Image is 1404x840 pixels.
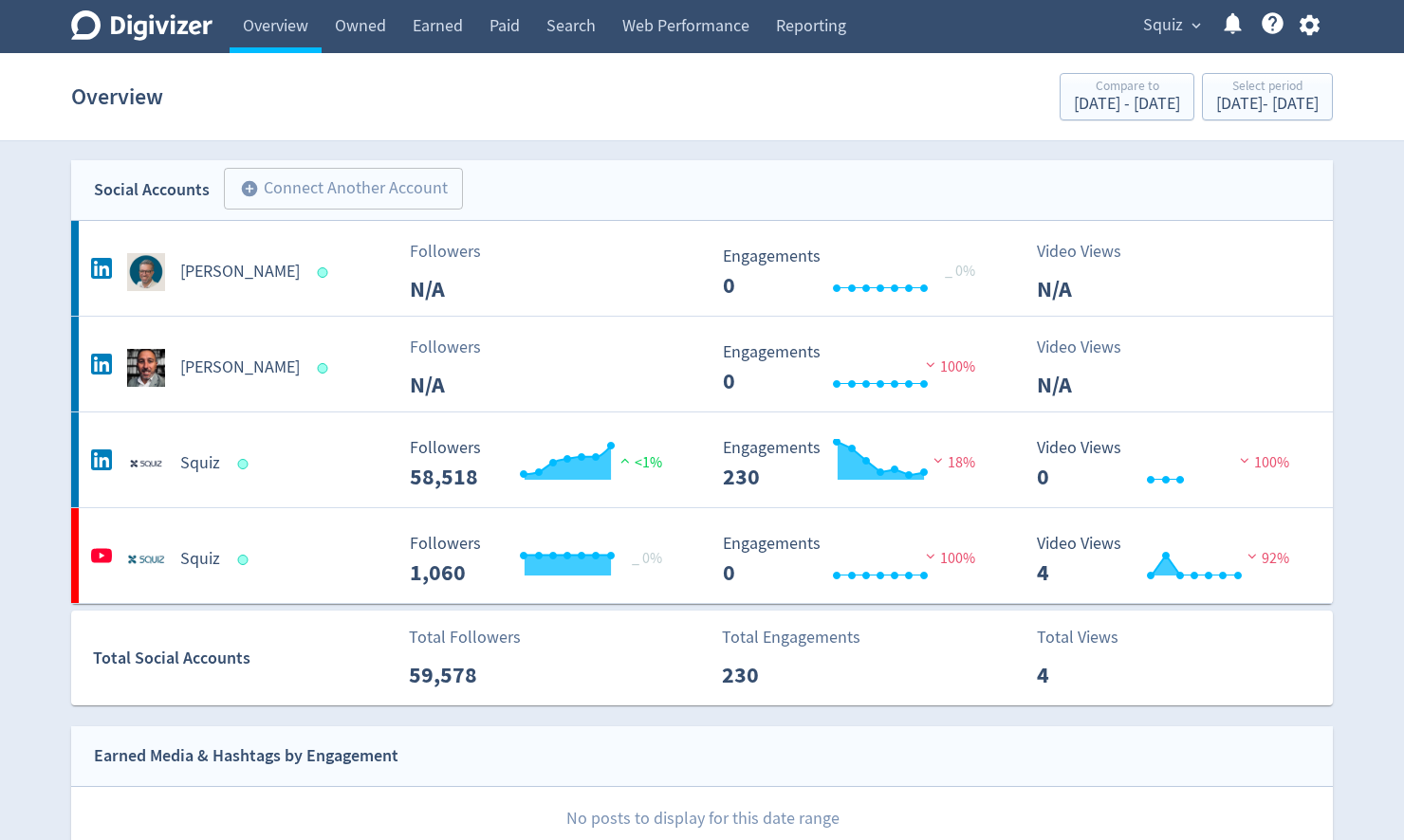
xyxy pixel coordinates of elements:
img: negative-performance.svg [921,549,940,563]
span: _ 0% [945,262,975,281]
span: 92% [1243,549,1289,568]
a: Connect Another Account [210,171,463,210]
img: Squiz undefined [127,445,165,483]
svg: Engagements 138 [713,343,998,393]
span: Squiz [1143,10,1183,41]
div: [DATE] - [DATE] [1074,96,1180,113]
p: Total Followers [409,625,521,650]
span: Data last synced: 8 Oct 2025, 1:01pm (AEDT) [318,267,334,278]
svg: Followers --- [400,439,685,489]
div: Earned Media & Hashtags by Engagement [94,742,398,770]
a: Anthony Nigro undefined[PERSON_NAME]FollowersN/A Engagements 0 Engagements 0 _ 0%Video ViewsN/A [71,221,1333,316]
a: Squiz undefinedSquiz Followers --- _ 0% Followers 1,060 Engagements 11 Engagements 0 100% Video V... [71,508,1333,603]
p: Followers [410,239,519,265]
span: 100% [921,549,975,568]
button: Squiz [1136,10,1206,41]
h1: Overview [71,66,163,127]
div: Total Social Accounts [93,645,396,672]
p: Video Views [1037,335,1146,360]
h5: [PERSON_NAME] [180,356,300,379]
span: 18% [929,453,975,472]
div: Compare to [1074,80,1180,96]
img: negative-performance.svg [1243,549,1262,563]
span: 100% [1235,453,1289,472]
div: [DATE] - [DATE] [1216,96,1319,113]
p: 4 [1037,658,1146,692]
div: Social Accounts [94,176,210,204]
span: _ 0% [632,549,662,568]
div: Select period [1216,80,1319,96]
span: Data last synced: 8 Oct 2025, 1:01pm (AEDT) [318,363,334,374]
p: 59,578 [409,658,518,692]
svg: Video Views 276 [1027,535,1312,585]
h5: [PERSON_NAME] [180,261,300,283]
span: 100% [921,357,975,376]
p: N/A [1037,368,1146,402]
p: 230 [722,658,831,692]
h5: Squiz [180,548,220,571]
p: Followers [410,335,519,360]
img: Nick Condon undefined [127,349,165,387]
svg: Engagements 0 [713,247,998,298]
p: Video Views [1037,239,1146,265]
svg: Video Views 630 [1027,439,1312,489]
span: add_circle [240,179,259,198]
img: negative-performance.svg [929,453,948,467]
span: Data last synced: 8 Oct 2025, 10:01am (AEDT) [238,555,254,565]
button: Compare to[DATE] - [DATE] [1060,73,1194,120]
svg: Followers --- [400,535,685,585]
img: negative-performance.svg [921,357,940,372]
p: N/A [1037,272,1146,306]
p: N/A [410,368,519,402]
img: negative-performance.svg [1235,453,1254,467]
span: expand_more [1188,17,1205,34]
span: Data last synced: 7 Oct 2025, 11:02pm (AEDT) [238,459,254,469]
p: Total Engagements [722,625,860,650]
img: positive-performance.svg [616,453,635,467]
p: N/A [410,272,519,306]
img: Anthony Nigro undefined [127,253,165,291]
img: Squiz undefined [127,540,165,578]
h5: Squiz [180,452,220,475]
svg: Engagements 11 [713,535,998,585]
span: <1% [616,453,662,472]
svg: Engagements 2,650 [713,439,998,489]
a: Squiz undefinedSquiz Followers --- Followers 58,518 <1% Engagements 2,650 Engagements 230 18% Vid... [71,412,1333,507]
p: Total Views [1037,625,1146,650]
button: Select period[DATE]- [DATE] [1202,73,1333,120]
button: Connect Another Account [224,168,463,210]
a: Nick Condon undefined[PERSON_NAME]FollowersN/A Engagements 138 Engagements 0 100%Video ViewsN/A [71,317,1333,411]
